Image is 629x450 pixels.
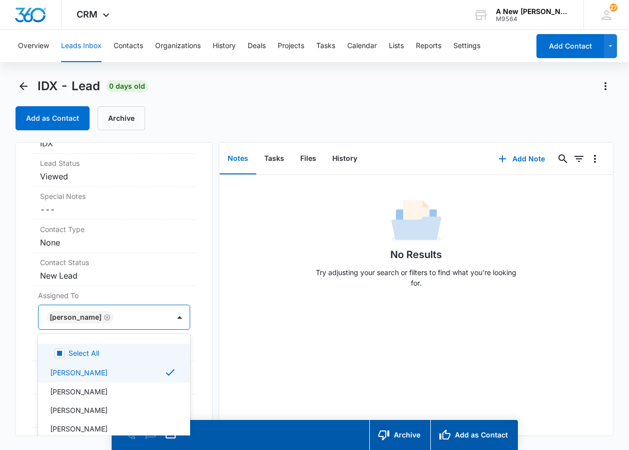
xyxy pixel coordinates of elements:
[164,433,178,442] a: Email
[256,143,292,174] button: Tasks
[430,420,518,450] button: Add as Contact
[40,237,188,249] dd: None
[32,394,196,427] div: Next Contact Date---
[40,170,188,182] dd: Viewed
[38,290,190,301] label: Assigned To
[32,187,196,220] div: Special Notes---
[32,154,196,187] div: Lead StatusViewed
[496,16,569,23] div: account id
[292,143,324,174] button: Files
[114,30,143,62] button: Contacts
[416,30,441,62] button: Reports
[213,30,236,62] button: History
[155,30,201,62] button: Organizations
[40,137,188,149] dd: IDX
[50,405,108,415] p: [PERSON_NAME]
[555,151,571,167] button: Search...
[536,34,604,58] button: Add Contact
[597,78,613,94] button: Actions
[609,4,617,12] span: 27
[40,270,188,282] dd: New Lead
[278,30,304,62] button: Projects
[220,143,256,174] button: Notes
[453,30,480,62] button: Settings
[50,386,108,397] p: [PERSON_NAME]
[609,4,617,12] div: notifications count
[16,106,90,130] button: Add as Contact
[16,78,32,94] button: Back
[18,30,49,62] button: Overview
[40,158,188,168] dt: Lead Status
[488,147,555,171] button: Add Note
[40,203,188,215] dd: ---
[571,151,587,167] button: Filters
[390,247,442,262] h1: No Results
[40,191,188,201] label: Special Notes
[347,30,377,62] button: Calendar
[69,348,99,358] p: Select All
[324,143,365,174] button: History
[587,151,603,167] button: Overflow Menu
[32,361,196,394] div: Tags---
[102,314,111,321] div: Remove Michelle Hall
[50,423,108,434] p: [PERSON_NAME]
[40,257,188,268] label: Contact Status
[311,267,521,288] p: Try adjusting your search or filters to find what you’re looking for.
[50,314,102,321] div: [PERSON_NAME]
[391,197,441,247] img: No Data
[38,79,100,94] span: IDX - Lead
[316,30,335,62] button: Tasks
[61,30,102,62] button: Leads Inbox
[32,220,196,253] div: Contact TypeNone
[32,253,196,286] div: Contact StatusNew Lead
[50,367,108,378] p: [PERSON_NAME]
[369,420,430,450] button: Archive
[106,80,148,92] span: 0 days old
[496,8,569,16] div: account name
[389,30,404,62] button: Lists
[98,106,145,130] button: Archive
[77,9,98,20] span: CRM
[40,224,188,235] label: Contact Type
[248,30,266,62] button: Deals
